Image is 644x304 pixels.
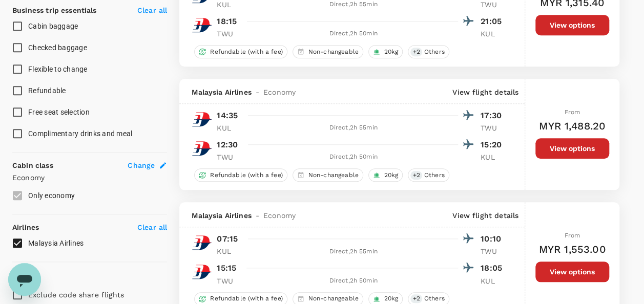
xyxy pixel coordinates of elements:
[481,152,506,162] p: KUL
[192,262,212,282] img: MH
[28,44,87,52] span: Checked baggage
[263,87,296,97] span: Economy
[192,15,212,35] img: MH
[28,191,75,200] span: Only economy
[137,5,167,15] p: Clear all
[28,129,132,138] span: Complimentary drinks and meal
[410,48,422,56] span: + 2
[217,29,242,39] p: TWU
[217,233,238,245] p: 07:15
[304,171,363,180] span: Non-changeable
[420,48,449,56] span: Others
[565,232,580,239] span: From
[28,65,88,73] span: Flexible to change
[481,110,506,122] p: 17:30
[481,262,506,274] p: 18:05
[217,262,236,274] p: 15:15
[263,210,296,221] span: Economy
[252,87,263,97] span: -
[192,109,212,129] img: MH
[380,294,403,303] span: 20kg
[206,171,286,180] span: Refundable (with a fee)
[217,110,238,122] p: 14:35
[192,138,212,159] img: MH
[217,123,242,133] p: KUL
[28,86,66,95] span: Refundable
[481,233,506,245] p: 10:10
[194,168,287,182] div: Refundable (with a fee)
[192,87,252,97] span: Malaysia Airlines
[248,152,458,162] div: Direct , 2h 50min
[12,6,97,14] strong: Business trip essentials
[304,48,363,56] span: Non-changeable
[420,294,449,303] span: Others
[481,276,506,286] p: KUL
[539,118,606,134] h6: MYR 1,488.20
[539,241,606,257] h6: MYR 1,553.00
[535,138,609,159] button: View options
[217,276,242,286] p: TWU
[408,168,449,182] div: +2Others
[248,276,458,286] div: Direct , 2h 50min
[368,45,403,58] div: 20kg
[248,29,458,39] div: Direct , 2h 50min
[535,262,609,282] button: View options
[452,87,518,97] p: View flight details
[192,232,212,253] img: MH
[452,210,518,221] p: View flight details
[410,294,422,303] span: + 2
[217,152,242,162] p: TWU
[217,15,237,28] p: 18:15
[380,171,403,180] span: 20kg
[293,168,363,182] div: Non-changeable
[28,290,124,300] p: Exclude code share flights
[128,160,155,170] span: Change
[293,45,363,58] div: Non-changeable
[410,171,422,180] span: + 2
[192,210,252,221] span: Malaysia Airlines
[304,294,363,303] span: Non-changeable
[12,172,167,183] p: Economy
[28,239,84,247] span: Malaysia Airlines
[248,247,458,257] div: Direct , 2h 55min
[481,29,506,39] p: KUL
[565,108,580,116] span: From
[217,139,238,151] p: 12:30
[248,123,458,133] div: Direct , 2h 55min
[8,263,41,296] iframe: Button to launch messaging window, conversation in progress
[368,168,403,182] div: 20kg
[194,45,287,58] div: Refundable (with a fee)
[252,210,263,221] span: -
[12,223,39,231] strong: Airlines
[481,139,506,151] p: 15:20
[380,48,403,56] span: 20kg
[481,123,506,133] p: TWU
[206,294,286,303] span: Refundable (with a fee)
[408,45,449,58] div: +2Others
[28,22,78,30] span: Cabin baggage
[481,15,506,28] p: 21:05
[420,171,449,180] span: Others
[206,48,286,56] span: Refundable (with a fee)
[217,246,242,256] p: KUL
[535,15,609,35] button: View options
[481,246,506,256] p: TWU
[28,108,90,116] span: Free seat selection
[12,161,53,169] strong: Cabin class
[137,222,167,232] p: Clear all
